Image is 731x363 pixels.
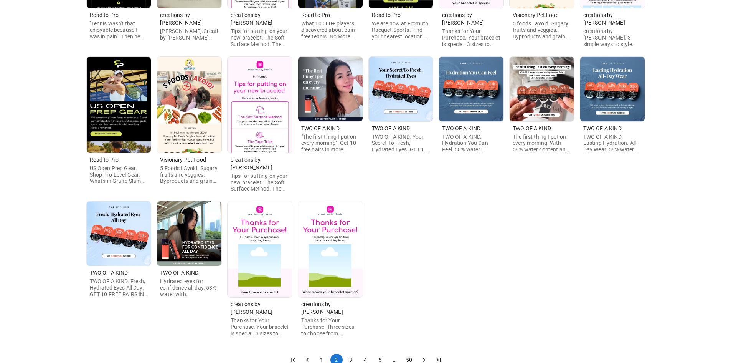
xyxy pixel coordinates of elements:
span: creations by [PERSON_NAME] [442,12,484,26]
span: Road to Pro [301,12,330,18]
span: TWO OF A KIND [90,270,128,276]
span: TWO OF A KIND. Hydration You Can Feel. 58% water content. [MEDICAL_DATA]. Get 10 free pairs in st... [442,134,495,172]
img: Image [439,57,503,121]
span: We are now at Fromuth Racquet Sports. Find your nearest location. Some of our favorites now stock... [372,20,429,104]
span: TWO OF A KIND [301,125,340,131]
span: Visionary Pet Food [513,12,559,18]
img: Image [87,201,151,266]
span: Thanks for Your Purchase. Your bracelet is special. 3 sizes to choose from. Handcrafted. Actually... [442,28,500,86]
span: "The first thing I put on every morning". Get 10 free pairs in store. [301,134,356,153]
span: creations by [PERSON_NAME] [231,12,272,26]
span: creations by [PERSON_NAME] [301,301,343,315]
span: creations by [PERSON_NAME] [583,12,625,26]
img: Image [157,57,221,153]
img: Image [580,57,645,121]
span: TWO OF A KIND. Lasting Hydration. All-Day Wear. 58% water content. [MEDICAL_DATA]. GET 10 FREE PA... [583,134,638,179]
span: Road to Pro [372,12,401,18]
span: TWO OF A KIND. Your Secret To Fresh, Hydrated Eyes. GET 10 FREE PAIRS IN STORE. [372,134,428,159]
span: TWO OF A KIND [372,125,410,131]
span: TWO OF A KIND [442,125,480,131]
span: The first thing I put on every morning. With 58% water content and [MEDICAL_DATA], these lenses k... [513,134,570,185]
span: Tips for putting on your new bracelet. The Soft Surface Method. The Tape Trick. The [PERSON_NAME]... [231,28,288,80]
span: [PERSON_NAME].Creations by [PERSON_NAME]. [160,28,227,41]
img: Image [157,201,221,266]
span: TWO OF A KIND. Fresh, Hydrated Eyes All Day. GET 10 FREE PAIRS IN STORE. [90,278,148,303]
span: 5 Foods I Avoid. Sugary fruits and veggies. Byproducts and grain fillers. Human food leftovers. V... [160,165,217,255]
img: Image [369,57,433,121]
span: creations by [PERSON_NAME] [231,301,272,315]
img: Image [510,57,574,121]
span: Tips for putting on your new bracelet. The Soft Surface Method. The Tape Trick. The [PERSON_NAME]... [231,173,288,244]
img: Image [298,201,363,297]
span: creations by [PERSON_NAME]. 3 simple ways to style your bracelet. Make Your Own. Pair With An Ank... [583,28,640,80]
span: "Tennis wasn't that enjoyable because I was in pain". Then he tried RTP. Ultragrip V2 Ankle Socks... [90,20,147,91]
span: Hydrated eyes for confidence all day. 58% water with [MEDICAL_DATA] for fresh, hydrated eyes all ... [160,278,217,323]
img: Image [298,57,363,121]
span: Road to Pro [90,12,119,18]
span: creations by [PERSON_NAME] [160,12,202,26]
span: TWO OF A KIND [513,125,551,131]
span: Visionary Pet Food [160,157,206,163]
img: Image [228,201,292,297]
img: Image [87,57,151,153]
span: TWO OF A KIND [583,125,622,131]
span: TWO OF A KIND [160,270,198,276]
span: What 10,000+ players discovered about pain-free tennis. No More Blisters. Shoulder Pain Gone. Swe... [301,20,356,98]
span: creations by [PERSON_NAME] [231,157,272,171]
span: US Open Prep Gear. Shop Pro-Level Gear. What's in Grand Slam Athletes' Gear Bags. Ultragrip V2 So... [90,165,145,229]
span: 5 foods I avoid. Sugary fruits and veggies. Byproducts and grain fillers. Human food leftovers. V... [513,20,570,117]
img: Image [228,57,292,153]
span: Road to Pro [90,157,119,163]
